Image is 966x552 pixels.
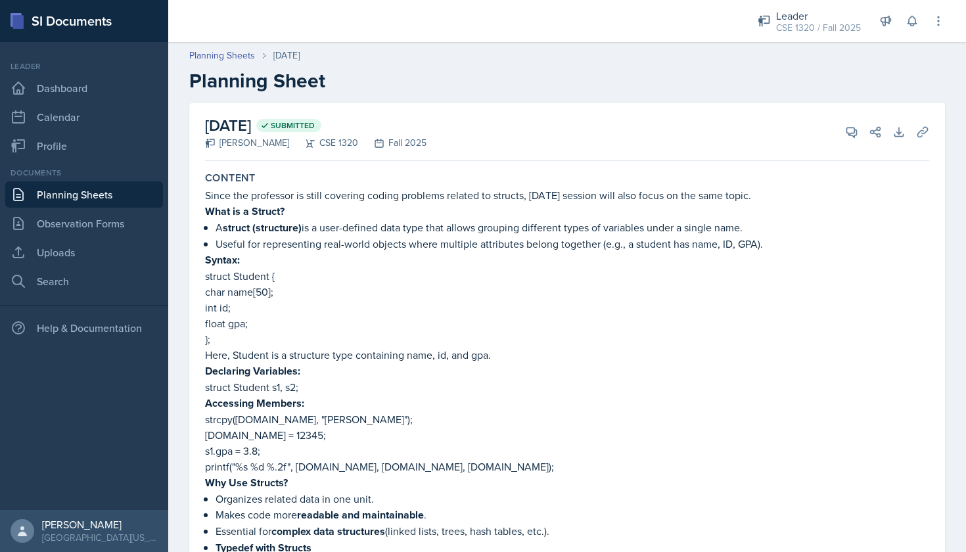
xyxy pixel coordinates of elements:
[205,315,929,331] p: float gpa;
[223,220,302,235] strong: struct (structure)
[205,459,929,474] p: printf("%s %d %.2f", [DOMAIN_NAME], [DOMAIN_NAME], [DOMAIN_NAME]);
[189,49,255,62] a: Planning Sheets
[205,268,929,284] p: struct Student {
[297,507,424,522] strong: readable and maintainable
[5,268,163,294] a: Search
[5,239,163,265] a: Uploads
[205,136,289,150] div: [PERSON_NAME]
[205,172,256,185] label: Content
[216,491,929,507] p: Organizes related data in one unit.
[271,524,385,539] strong: complex data structures
[205,331,929,347] p: };
[42,518,158,531] div: [PERSON_NAME]
[205,443,929,459] p: s1.gpa = 3.8;
[5,210,163,237] a: Observation Forms
[205,411,929,427] p: strcpy([DOMAIN_NAME], "[PERSON_NAME]");
[776,8,861,24] div: Leader
[5,60,163,72] div: Leader
[5,315,163,341] div: Help & Documentation
[205,284,929,300] p: char name[50];
[289,136,358,150] div: CSE 1320
[271,120,315,131] span: Submitted
[216,219,929,236] p: A is a user-defined data type that allows grouping different types of variables under a single name.
[273,49,300,62] div: [DATE]
[776,21,861,35] div: CSE 1320 / Fall 2025
[42,531,158,544] div: [GEOGRAPHIC_DATA][US_STATE]
[205,114,426,137] h2: [DATE]
[205,347,929,363] p: Here, Student is a structure type containing name, id, and gpa.
[5,167,163,179] div: Documents
[5,181,163,208] a: Planning Sheets
[5,133,163,159] a: Profile
[358,136,426,150] div: Fall 2025
[216,236,929,252] p: Useful for representing real-world objects where multiple attributes belong together (e.g., a stu...
[205,427,929,443] p: [DOMAIN_NAME] = 12345;
[205,187,929,203] p: Since the professor is still covering coding problems related to structs, [DATE] session will als...
[205,204,285,219] strong: What is a Struct?
[205,475,288,490] strong: Why Use Structs?
[205,379,929,395] p: struct Student s1, s2;
[205,363,300,379] strong: Declaring Variables:
[205,300,929,315] p: int id;
[216,523,929,540] p: Essential for (linked lists, trees, hash tables, etc.).
[5,75,163,101] a: Dashboard
[189,69,945,93] h2: Planning Sheet
[5,104,163,130] a: Calendar
[216,507,929,523] p: Makes code more .
[205,252,240,267] strong: Syntax:
[205,396,304,411] strong: Accessing Members:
